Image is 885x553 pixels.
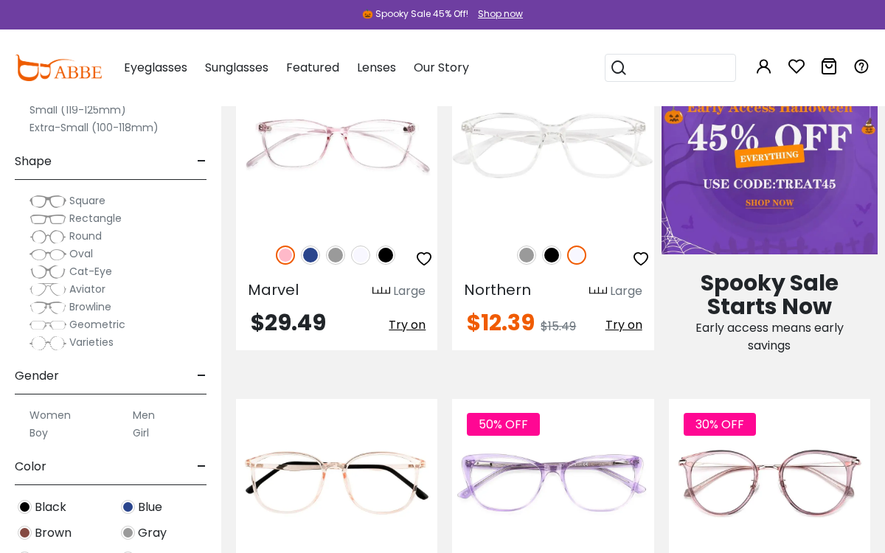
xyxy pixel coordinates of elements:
[236,61,437,229] img: Translucent Marvel - TR ,Light Weight
[29,247,66,262] img: Oval.png
[138,524,167,542] span: Gray
[29,318,66,333] img: Geometric.png
[29,212,66,226] img: Rectangle.png
[351,246,370,265] img: Translucent
[197,144,206,179] span: -
[15,55,102,81] img: abbeglasses.com
[542,246,561,265] img: Black
[467,413,540,436] span: 50% OFF
[362,7,468,21] div: 🎃 Spooky Sale 45% Off!
[69,211,122,226] span: Rectangle
[662,61,878,254] img: Early Access Halloween
[389,312,426,338] button: Try on
[124,59,187,76] span: Eyeglasses
[29,229,66,244] img: Round.png
[695,319,844,354] span: Early access means early savings
[133,406,155,424] label: Men
[29,424,48,442] label: Boy
[69,335,114,349] span: Varieties
[15,449,46,484] span: Color
[35,498,66,516] span: Black
[29,119,159,136] label: Extra-Small (100-118mm)
[326,246,345,265] img: Gray
[138,498,162,516] span: Blue
[541,318,576,335] span: $15.49
[567,246,586,265] img: Translucent
[29,300,66,315] img: Browline.png
[29,282,66,297] img: Aviator.png
[69,264,112,279] span: Cat-Eye
[121,500,135,514] img: Blue
[205,59,268,76] span: Sunglasses
[69,282,105,296] span: Aviator
[605,312,642,338] button: Try on
[121,526,135,540] img: Gray
[605,316,642,333] span: Try on
[29,406,71,424] label: Women
[471,7,523,20] a: Shop now
[248,279,299,300] span: Marvel
[69,229,102,243] span: Round
[18,526,32,540] img: Brown
[251,307,326,338] span: $29.49
[414,59,469,76] span: Our Story
[29,194,66,209] img: Square.png
[684,413,756,436] span: 30% OFF
[478,7,523,21] div: Shop now
[276,246,295,265] img: Pink
[517,246,536,265] img: Gray
[197,358,206,394] span: -
[376,246,395,265] img: Black
[197,449,206,484] span: -
[467,307,535,338] span: $12.39
[372,286,390,297] img: size ruler
[286,59,339,76] span: Featured
[69,299,111,314] span: Browline
[29,101,126,119] label: Small (119-125mm)
[15,358,59,394] span: Gender
[35,524,72,542] span: Brown
[18,500,32,514] img: Black
[589,286,607,297] img: size ruler
[29,335,66,351] img: Varieties.png
[301,246,320,265] img: Blue
[452,61,653,229] img: Translucent Northern - TR ,Universal Bridge Fit
[464,279,531,300] span: Northern
[133,424,149,442] label: Girl
[15,144,52,179] span: Shape
[389,316,426,333] span: Try on
[29,265,66,279] img: Cat-Eye.png
[69,317,125,332] span: Geometric
[69,193,105,208] span: Square
[393,282,426,300] div: Large
[610,282,642,300] div: Large
[357,59,396,76] span: Lenses
[701,267,839,322] span: Spooky Sale Starts Now
[69,246,93,261] span: Oval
